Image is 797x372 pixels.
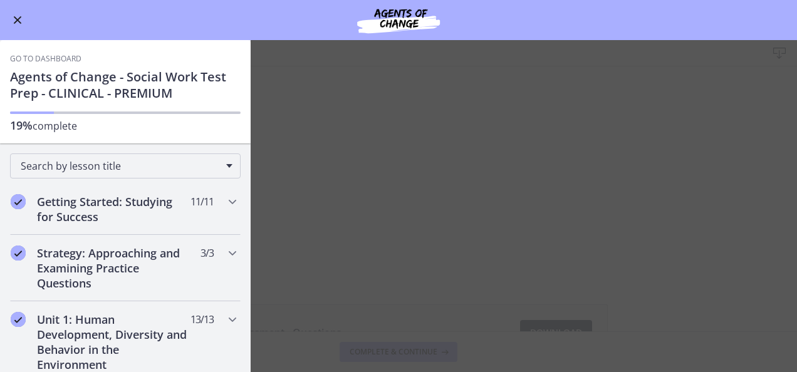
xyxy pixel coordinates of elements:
span: 19% [10,118,33,133]
span: 3 / 3 [201,245,214,261]
p: complete [10,118,241,133]
span: Search by lesson title [21,159,220,173]
h2: Unit 1: Human Development, Diversity and Behavior in the Environment [37,312,190,372]
i: Completed [11,245,26,261]
i: Completed [11,312,26,327]
button: Enable menu [10,13,25,28]
span: 13 / 13 [190,312,214,327]
h1: Agents of Change - Social Work Test Prep - CLINICAL - PREMIUM [10,69,241,101]
div: Search by lesson title [10,153,241,178]
h2: Getting Started: Studying for Success [37,194,190,224]
a: Go to Dashboard [10,54,81,64]
i: Completed [11,194,26,209]
span: 11 / 11 [190,194,214,209]
h2: Strategy: Approaching and Examining Practice Questions [37,245,190,291]
img: Agents of Change [323,5,474,35]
